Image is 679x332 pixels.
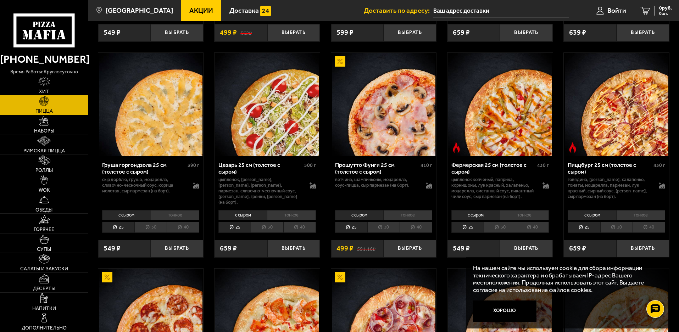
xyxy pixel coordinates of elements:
span: 659 ₽ [569,245,586,252]
p: сыр дорблю, груша, моцарелла, сливочно-чесночный соус, корица молотая, сыр пармезан (на борт). [102,177,186,194]
span: 430 г [537,162,549,168]
button: Выбрать [384,24,436,41]
li: 25 [102,222,134,233]
span: Доставить по адресу: [364,7,433,14]
p: На нашем сайте мы используем cookie для сбора информации технического характера и обрабатываем IP... [473,264,658,294]
span: Акции [189,7,213,14]
img: Прошутто Фунги 25 см (толстое с сыром) [332,53,435,156]
li: тонкое [383,210,432,220]
span: Доставка [229,7,259,14]
img: Пиццбург 25 см (толстое с сыром) [565,53,668,156]
span: Хит [39,89,49,94]
li: с сыром [568,210,616,220]
span: Салаты и закуски [20,266,68,271]
input: Ваш адрес доставки [433,4,569,17]
span: 0 руб. [659,6,672,11]
span: Дополнительно [22,326,67,331]
span: 549 ₽ [104,29,121,36]
li: 30 [600,222,633,233]
span: 499 ₽ [220,29,237,36]
span: WOK [39,188,50,193]
li: 40 [400,222,432,233]
li: 30 [134,222,167,233]
a: Острое блюдоПиццбург 25 см (толстое с сыром) [564,53,669,156]
p: цыпленок, [PERSON_NAME], [PERSON_NAME], [PERSON_NAME], пармезан, сливочно-чесночный соус, [PERSON... [218,177,302,205]
span: 639 ₽ [569,29,586,36]
button: Выбрать [617,24,669,41]
li: с сыром [102,210,151,220]
a: АкционныйПрошутто Фунги 25 см (толстое с сыром) [331,53,436,156]
span: Супы [37,247,51,252]
button: Выбрать [500,240,552,257]
img: Фермерская 25 см (толстое с сыром) [448,53,552,156]
span: Горячее [34,227,54,232]
li: 40 [283,222,316,233]
span: 500 г [304,162,316,168]
s: 562 ₽ [240,29,252,36]
span: 599 ₽ [336,29,354,36]
img: 15daf4d41897b9f0e9f617042186c801.svg [260,6,271,16]
button: Выбрать [151,240,203,257]
span: 499 ₽ [336,245,354,252]
li: 30 [484,222,516,233]
a: Груша горгондзола 25 см (толстое с сыром) [98,53,204,156]
span: Десерты [33,286,55,291]
span: 549 ₽ [104,245,121,252]
span: 390 г [188,162,199,168]
li: 30 [367,222,400,233]
span: 430 г [653,162,665,168]
li: 25 [451,222,484,233]
div: Груша горгондзола 25 см (толстое с сыром) [102,162,186,175]
span: Наборы [34,129,54,134]
span: 659 ₽ [453,29,470,36]
button: Выбрать [267,240,320,257]
li: 25 [218,222,251,233]
p: говядина, [PERSON_NAME], халапеньо, томаты, моцарелла, пармезан, лук красный, сырный соус, [PERSO... [568,177,652,199]
img: Острое блюдо [567,142,578,153]
button: Хорошо [473,300,537,322]
li: тонкое [151,210,200,220]
li: с сыром [451,210,500,220]
span: 549 ₽ [453,245,470,252]
button: Выбрать [500,24,552,41]
span: Войти [607,7,626,14]
li: с сыром [218,210,267,220]
button: Выбрать [267,24,320,41]
span: Пицца [35,109,53,114]
span: Обеды [35,208,52,213]
li: 40 [516,222,549,233]
li: тонкое [500,210,549,220]
li: 40 [167,222,199,233]
button: Выбрать [384,240,436,257]
img: Акционный [102,272,112,282]
span: [GEOGRAPHIC_DATA] [106,7,173,14]
span: 0 шт. [659,11,672,16]
li: тонкое [267,210,316,220]
p: цыпленок копченый, паприка, корнишоны, лук красный, халапеньо, моцарелла, сметанный соус, пикантн... [451,177,535,199]
div: Фермерская 25 см (толстое с сыром) [451,162,535,175]
img: Цезарь 25 см (толстое с сыром) [215,53,319,156]
li: с сыром [335,210,384,220]
span: Напитки [32,306,56,311]
li: 30 [251,222,283,233]
span: Роллы [35,168,53,173]
li: 40 [633,222,665,233]
s: 591.16 ₽ [357,245,375,252]
div: Пиццбург 25 см (толстое с сыром) [568,162,652,175]
span: Римская пицца [23,148,65,153]
button: Выбрать [617,240,669,257]
a: Цезарь 25 см (толстое с сыром) [215,53,320,156]
img: Груша горгондзола 25 см (толстое с сыром) [99,53,202,156]
div: Прошутто Фунги 25 см (толстое с сыром) [335,162,419,175]
li: 25 [568,222,600,233]
a: Острое блюдоФермерская 25 см (толстое с сыром) [447,53,553,156]
p: ветчина, шампиньоны, моцарелла, соус-пицца, сыр пармезан (на борт). [335,177,419,188]
span: 410 г [421,162,432,168]
div: Цезарь 25 см (толстое с сыром) [218,162,302,175]
li: тонкое [616,210,665,220]
img: Акционный [335,272,345,282]
li: 25 [335,222,367,233]
span: 659 ₽ [220,245,237,252]
button: Выбрать [151,24,203,41]
img: Акционный [335,56,345,67]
